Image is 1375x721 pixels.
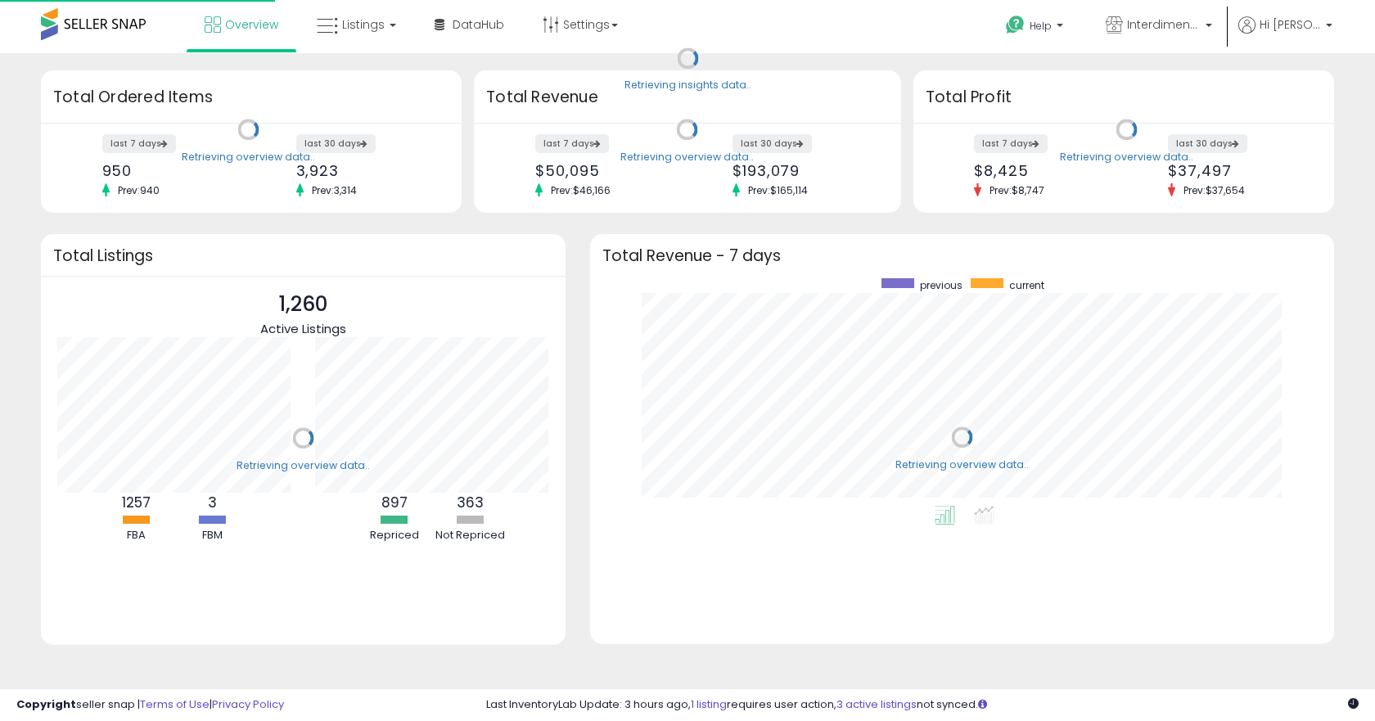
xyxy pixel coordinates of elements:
span: Help [1030,19,1052,33]
a: 1 listing [691,696,727,712]
div: Retrieving overview data.. [620,150,754,164]
a: Help [993,2,1080,53]
i: Get Help [1005,15,1026,35]
a: 3 active listings [836,696,917,712]
div: Last InventoryLab Update: 3 hours ago, requires user action, not synced. [486,697,1359,713]
a: Hi [PERSON_NAME] [1238,16,1332,53]
div: seller snap | | [16,697,284,713]
div: Retrieving overview data.. [237,458,370,473]
span: Overview [225,16,278,33]
span: Listings [342,16,385,33]
span: Hi [PERSON_NAME] [1260,16,1321,33]
span: DataHub [453,16,504,33]
span: Interdimensional Sales [1127,16,1201,33]
strong: Copyright [16,696,76,712]
i: Click here to read more about un-synced listings. [978,699,987,710]
a: Terms of Use [140,696,210,712]
div: Retrieving overview data.. [182,150,315,164]
a: Privacy Policy [212,696,284,712]
div: Retrieving overview data.. [895,457,1029,472]
div: Retrieving overview data.. [1060,150,1193,164]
